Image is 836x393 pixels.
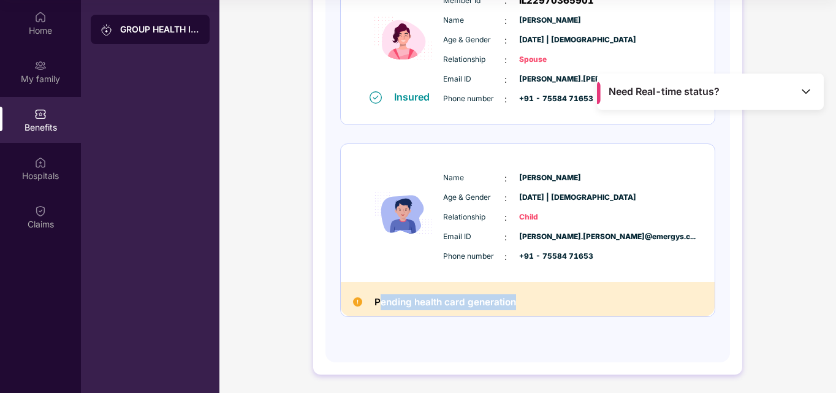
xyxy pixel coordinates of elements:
span: Spouse [519,54,580,66]
span: +91 - 75584 71653 [519,93,580,105]
span: [PERSON_NAME].[PERSON_NAME]@emergys.c... [519,231,580,243]
img: svg+xml;base64,PHN2ZyBpZD0iQ2xhaW0iIHhtbG5zPSJodHRwOi8vd3d3LnczLm9yZy8yMDAwL3N2ZyIgd2lkdGg9IjIwIi... [34,205,47,217]
span: Age & Gender [443,34,504,46]
img: svg+xml;base64,PHN2ZyBpZD0iQmVuZWZpdHMiIHhtbG5zPSJodHRwOi8vd3d3LnczLm9yZy8yMDAwL3N2ZyIgd2lkdGg9Ij... [34,108,47,120]
span: : [504,14,507,28]
span: Email ID [443,231,504,243]
img: svg+xml;base64,PHN2ZyB4bWxucz0iaHR0cDovL3d3dy53My5vcmcvMjAwMC9zdmciIHdpZHRoPSIxNiIgaGVpZ2h0PSIxNi... [370,91,382,104]
span: : [504,211,507,224]
span: [PERSON_NAME].[PERSON_NAME]@emergys.c... [519,74,580,85]
img: Pending [353,297,362,307]
span: : [504,53,507,67]
span: [DATE] | [DEMOGRAPHIC_DATA] [519,192,580,204]
img: svg+xml;base64,PHN2ZyBpZD0iSG9tZSIgeG1sbnM9Imh0dHA6Ly93d3cudzMub3JnLzIwMDAvc3ZnIiB3aWR0aD0iMjAiIG... [34,11,47,23]
span: : [504,250,507,264]
div: GROUP HEALTH INSURANCE [120,23,200,36]
span: Relationship [443,54,504,66]
img: icon [367,161,440,265]
img: svg+xml;base64,PHN2ZyB3aWR0aD0iMjAiIGhlaWdodD0iMjAiIHZpZXdCb3g9IjAgMCAyMCAyMCIgZmlsbD0ibm9uZSIgeG... [101,24,113,36]
div: Insured [394,91,437,103]
span: : [504,73,507,86]
span: Phone number [443,251,504,262]
span: : [504,93,507,106]
img: svg+xml;base64,PHN2ZyB3aWR0aD0iMjAiIGhlaWdodD0iMjAiIHZpZXdCb3g9IjAgMCAyMCAyMCIgZmlsbD0ibm9uZSIgeG... [34,59,47,72]
span: Phone number [443,93,504,105]
span: Name [443,172,504,184]
span: Child [519,212,580,223]
img: Toggle Icon [800,85,812,97]
img: svg+xml;base64,PHN2ZyBpZD0iSG9zcGl0YWxzIiB4bWxucz0iaHR0cDovL3d3dy53My5vcmcvMjAwMC9zdmciIHdpZHRoPS... [34,156,47,169]
span: [PERSON_NAME] [519,172,580,184]
span: : [504,231,507,244]
span: Relationship [443,212,504,223]
span: [PERSON_NAME] [519,15,580,26]
span: : [504,34,507,47]
span: : [504,191,507,205]
span: Need Real-time status? [609,85,720,98]
h2: Pending health card generation [374,294,516,310]
span: Email ID [443,74,504,85]
span: [DATE] | [DEMOGRAPHIC_DATA] [519,34,580,46]
span: Age & Gender [443,192,504,204]
span: Name [443,15,504,26]
span: +91 - 75584 71653 [519,251,580,262]
span: : [504,172,507,185]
